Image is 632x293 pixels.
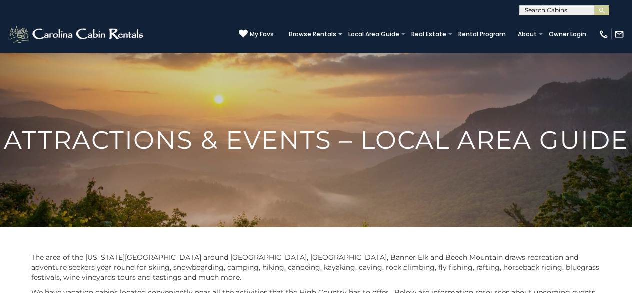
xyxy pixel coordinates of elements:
a: Local Area Guide [343,27,404,41]
a: Real Estate [406,27,451,41]
a: My Favs [239,29,274,39]
img: White-1-2.png [8,24,146,44]
span: My Favs [250,30,274,39]
a: Owner Login [544,27,591,41]
a: Browse Rentals [284,27,341,41]
img: phone-regular-white.png [599,29,609,39]
img: mail-regular-white.png [614,29,624,39]
p: The area of the [US_STATE][GEOGRAPHIC_DATA] around [GEOGRAPHIC_DATA], [GEOGRAPHIC_DATA], Banner E... [31,252,601,282]
a: Rental Program [453,27,511,41]
a: About [513,27,542,41]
